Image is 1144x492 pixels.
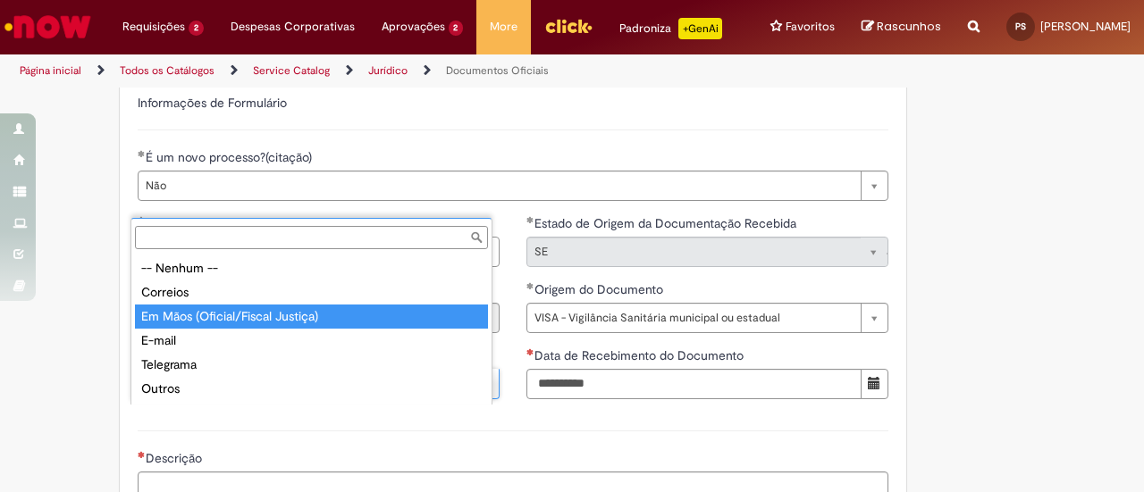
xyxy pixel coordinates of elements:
[135,304,488,329] div: Em Mãos (Oficial/Fiscal Justiça)
[131,253,492,404] ul: Forma de Recebimento do Documento
[135,280,488,304] div: Correios
[135,377,488,401] div: Outros
[135,256,488,280] div: -- Nenhum --
[135,329,488,353] div: E-mail
[135,353,488,377] div: Telegrama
